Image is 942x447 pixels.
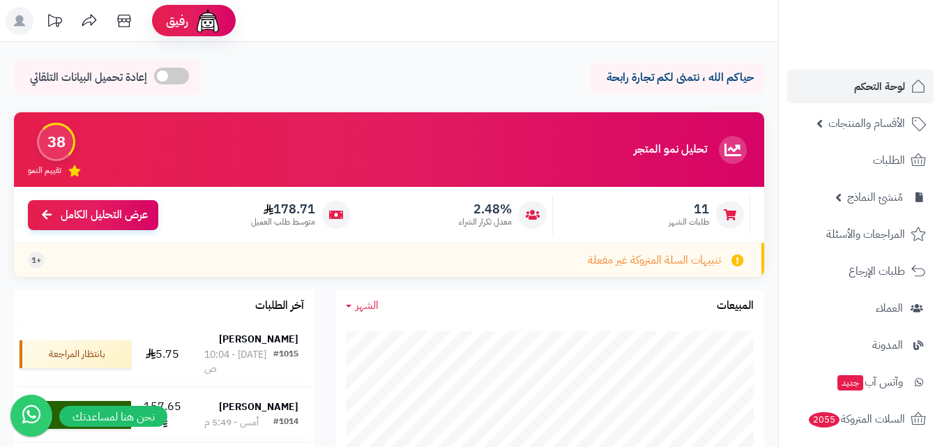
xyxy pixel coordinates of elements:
a: عرض التحليل الكامل [28,200,158,230]
span: الطلبات [873,151,905,170]
a: لوحة التحكم [787,70,934,103]
span: جديد [837,375,863,391]
span: طلبات الإرجاع [849,262,905,281]
a: وآتس آبجديد [787,365,934,399]
span: تقييم النمو [28,165,61,176]
h3: تحليل نمو المتجر [634,144,707,156]
span: 2.48% [459,202,512,217]
span: المراجعات والأسئلة [826,225,905,244]
a: تحديثات المنصة [37,7,72,38]
div: مدفوع [20,401,131,429]
span: 11 [669,202,709,217]
span: لوحة التحكم [854,77,905,96]
span: رفيق [166,13,188,29]
a: الشهر [346,298,379,314]
div: أمس - 5:49 م [204,416,259,430]
td: 157.65 [137,388,188,442]
td: 5.75 [137,321,188,387]
span: طلبات الشهر [669,216,709,228]
span: متوسط طلب العميل [251,216,315,228]
p: حياكم الله ، نتمنى لكم تجارة رابحة [600,70,754,86]
a: المدونة [787,328,934,362]
span: +1 [31,255,41,266]
div: بانتظار المراجعة [20,340,131,368]
a: السلات المتروكة2055 [787,402,934,436]
span: إعادة تحميل البيانات التلقائي [30,70,147,86]
a: طلبات الإرجاع [787,255,934,288]
img: ai-face.png [194,7,222,35]
span: 2055 [809,412,840,427]
a: الطلبات [787,144,934,177]
span: الشهر [356,297,379,314]
strong: [PERSON_NAME] [219,400,298,414]
span: 178.71 [251,202,315,217]
h3: المبيعات [717,300,754,312]
div: [DATE] - 10:04 ص [204,348,273,376]
h3: آخر الطلبات [255,300,304,312]
span: الأقسام والمنتجات [828,114,905,133]
span: السلات المتروكة [807,409,905,429]
div: #1015 [273,348,298,376]
span: مُنشئ النماذج [847,188,903,207]
span: وآتس آب [836,372,903,392]
strong: [PERSON_NAME] [219,332,298,347]
a: العملاء [787,291,934,325]
span: معدل تكرار الشراء [459,216,512,228]
span: عرض التحليل الكامل [61,207,148,223]
div: #1014 [273,416,298,430]
span: تنبيهات السلة المتروكة غير مفعلة [588,252,721,268]
a: المراجعات والأسئلة [787,218,934,251]
span: المدونة [872,335,903,355]
span: العملاء [876,298,903,318]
